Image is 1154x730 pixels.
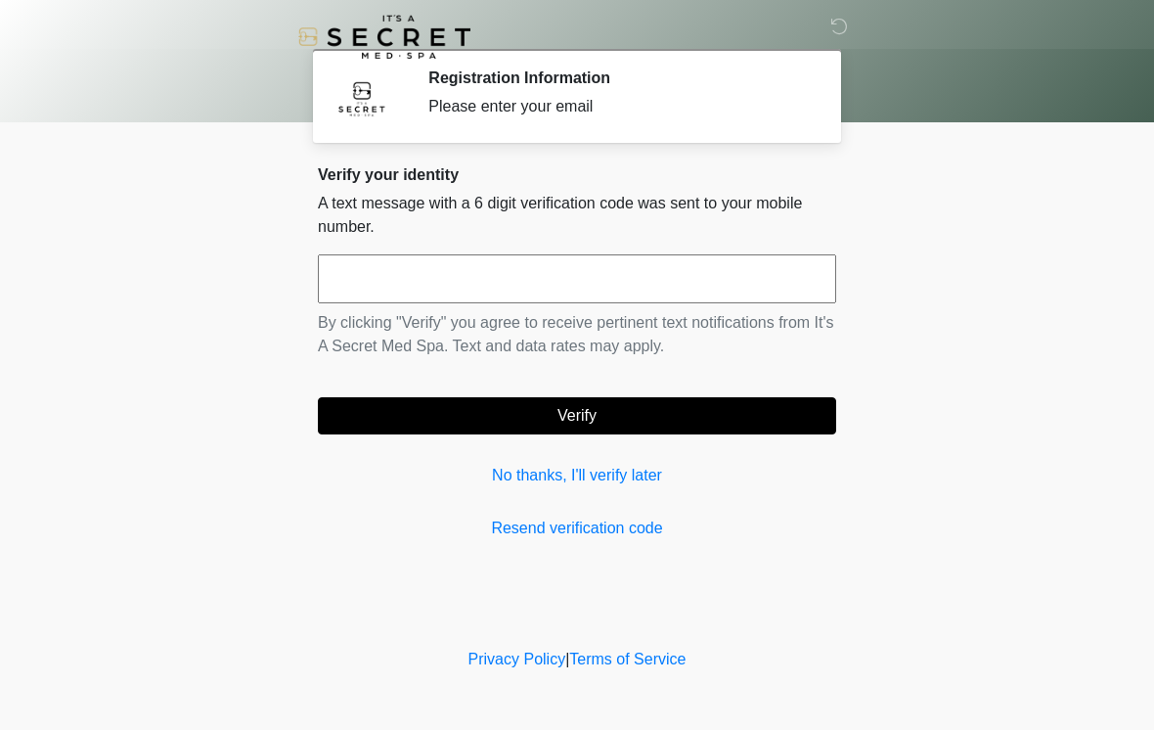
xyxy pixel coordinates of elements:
p: By clicking "Verify" you agree to receive pertinent text notifications from It's A Secret Med Spa... [318,311,836,358]
h2: Registration Information [428,68,807,87]
div: Please enter your email [428,95,807,118]
p: A text message with a 6 digit verification code was sent to your mobile number. [318,192,836,239]
img: Agent Avatar [333,68,391,127]
a: | [565,651,569,667]
a: Resend verification code [318,517,836,540]
a: Privacy Policy [468,651,566,667]
img: It's A Secret Med Spa Logo [298,15,470,59]
a: No thanks, I'll verify later [318,464,836,487]
a: Terms of Service [569,651,686,667]
h2: Verify your identity [318,165,836,184]
button: Verify [318,397,836,434]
